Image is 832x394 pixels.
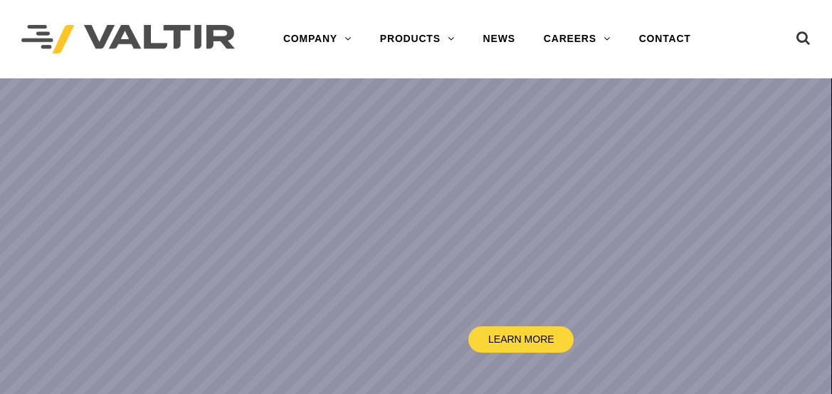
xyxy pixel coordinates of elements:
[366,25,469,53] a: PRODUCTS
[468,326,574,353] a: LEARN MORE
[625,25,705,53] a: CONTACT
[530,25,625,53] a: CAREERS
[269,25,366,53] a: COMPANY
[469,25,530,53] a: NEWS
[21,25,235,54] img: Valtir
